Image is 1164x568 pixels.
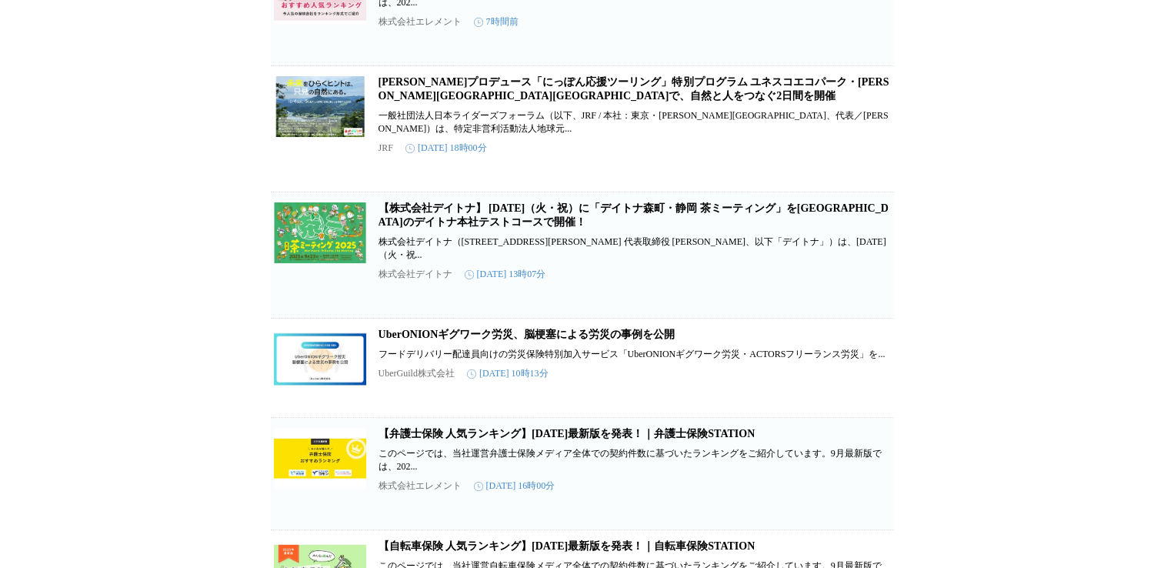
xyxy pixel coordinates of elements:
p: 株式会社エレメント [379,479,462,493]
img: 【弁護士保険 人気ランキング】2025年9月最新版を発表！｜弁護士保険STATION [274,427,366,489]
img: UberONIONギグワーク労災、脳梗塞による労災の事例を公開 [274,328,366,389]
a: 【株式会社デイトナ】 [DATE]（火・祝）に「デイトナ森町・静岡 茶ミーティング」を[GEOGRAPHIC_DATA]のデイトナ本社テストコースで開催！ [379,202,889,228]
time: [DATE] 18時00分 [405,142,487,155]
time: [DATE] 10時13分 [467,367,549,380]
p: JRF [379,142,393,154]
a: 【弁護士保険 人気ランキング】[DATE]最新版を発表！｜弁護士保険STATION [379,428,755,439]
p: 株式会社デイトナ [379,268,452,281]
p: このページでは、当社運営弁護士保険メディア全体での契約件数に基づいたランキングをご紹介しています。9月最新版では、202... [379,447,891,473]
p: 株式会社デイトナ（[STREET_ADDRESS][PERSON_NAME] 代表取締役 [PERSON_NAME]、以下「デイトナ」）は、[DATE]（火・祝... [379,236,891,262]
time: [DATE] 13時07分 [465,268,546,281]
p: UberGuild株式会社 [379,367,455,380]
img: 風間深志プロデュース「にっぽん応援ツーリング」特別プログラム ユネスコエコパーク・福島県只見町で、自然と人をつなぐ2日間を開催 [274,75,366,137]
a: 【自転車保険 人気ランキング】[DATE]最新版を発表！｜自転車保険STATION [379,540,755,552]
a: UberONIONギグワーク労災、脳梗塞による労災の事例を公開 [379,329,675,340]
time: [DATE] 16時00分 [474,479,555,493]
img: 【株式会社デイトナ】 9月23日（火・祝）に「デイトナ森町・静岡 茶ミーティング」を静岡県森町のデイトナ本社テストコースで開催！ [274,202,366,263]
time: 7時間前 [474,15,519,28]
a: [PERSON_NAME]プロデュース「にっぽん応援ツーリング」特別プログラム ユネスコエコパーク・[PERSON_NAME][GEOGRAPHIC_DATA][GEOGRAPHIC_DATA]... [379,76,889,102]
p: 株式会社エレメント [379,15,462,28]
p: 一般社団法人日本ライダーズフォーラム（以下、JRF / 本社：東京・[PERSON_NAME][GEOGRAPHIC_DATA]、代表／[PERSON_NAME]）は、特定非営利活動法人地球元... [379,109,891,135]
p: フードデリバリー配達員向けの労災保険特別加入サービス「UberONIONギグワーク労災・ACTORSフリーランス労災」を... [379,348,891,361]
